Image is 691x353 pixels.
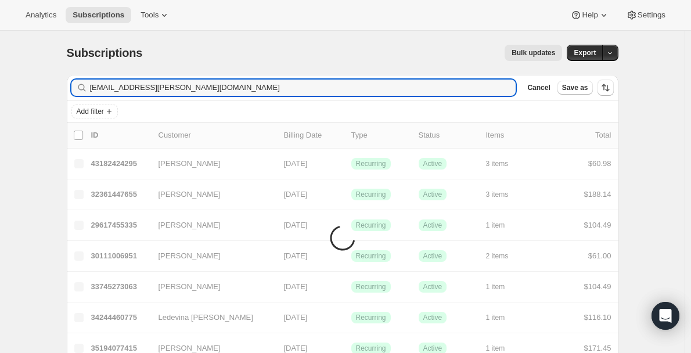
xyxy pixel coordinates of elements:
input: Filter subscribers [90,80,516,96]
button: Cancel [523,81,555,95]
span: Settings [638,10,665,20]
button: Save as [557,81,593,95]
span: Help [582,10,598,20]
button: Help [563,7,616,23]
button: Export [567,45,603,61]
button: Settings [619,7,672,23]
span: Save as [562,83,588,92]
span: Tools [141,10,159,20]
span: Subscriptions [73,10,124,20]
span: Analytics [26,10,56,20]
button: Analytics [19,7,63,23]
span: Add filter [77,107,104,116]
span: Subscriptions [67,46,143,59]
span: Bulk updates [512,48,555,57]
button: Add filter [71,105,118,118]
button: Sort the results [598,80,614,96]
span: Cancel [527,83,550,92]
div: Open Intercom Messenger [652,302,679,330]
button: Bulk updates [505,45,562,61]
button: Subscriptions [66,7,131,23]
button: Tools [134,7,177,23]
span: Export [574,48,596,57]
